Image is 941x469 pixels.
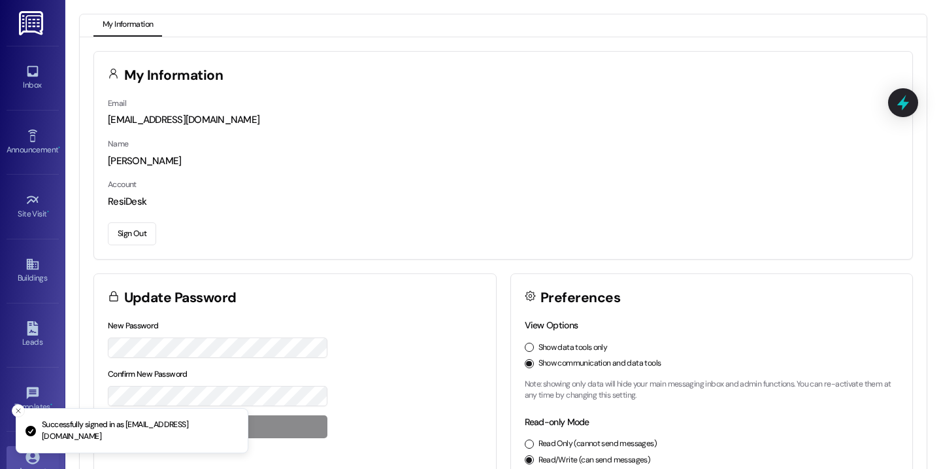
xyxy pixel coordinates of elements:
[19,11,46,35] img: ResiDesk Logo
[538,342,608,354] label: Show data tools only
[93,14,162,37] button: My Information
[108,195,899,209] div: ResiDesk
[47,207,49,217] span: •
[540,291,620,305] h3: Preferences
[538,358,661,370] label: Show communication and data tools
[12,404,25,417] button: Close toast
[124,69,223,82] h3: My Information
[7,189,59,224] a: Site Visit •
[7,382,59,417] a: Templates •
[108,98,126,109] label: Email
[108,113,899,127] div: [EMAIL_ADDRESS][DOMAIN_NAME]
[525,319,578,331] label: View Options
[538,455,651,466] label: Read/Write (can send messages)
[538,438,657,450] label: Read Only (cannot send messages)
[124,291,237,305] h3: Update Password
[108,154,899,168] div: [PERSON_NAME]
[7,317,59,353] a: Leads
[525,379,899,402] p: Note: showing only data will hide your main messaging inbox and admin functions. You can re-activ...
[108,369,188,379] label: Confirm New Password
[7,253,59,288] a: Buildings
[108,222,156,245] button: Sign Out
[58,143,60,152] span: •
[108,179,137,190] label: Account
[108,321,159,331] label: New Password
[7,60,59,96] a: Inbox
[525,416,589,428] label: Read-only Mode
[42,419,237,442] p: Successfully signed in as [EMAIL_ADDRESS][DOMAIN_NAME]
[108,139,129,149] label: Name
